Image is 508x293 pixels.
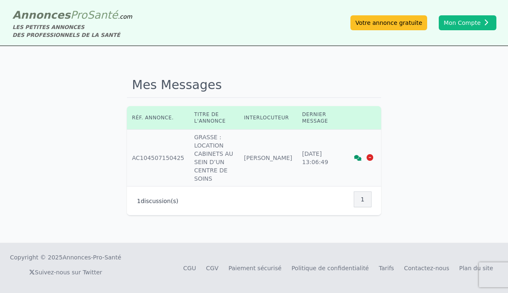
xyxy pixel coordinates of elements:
[12,9,70,21] span: Annonces
[292,265,369,271] a: Politique de confidentialité
[189,106,239,130] th: Titre de l'annonce
[137,197,178,205] p: discussion(s)
[118,13,132,20] span: .com
[183,265,196,271] a: CGU
[367,154,373,161] i: Supprimer la discussion
[350,15,427,30] a: Votre annonce gratuite
[297,130,335,186] td: [DATE] 13:06:49
[137,198,141,204] span: 1
[10,253,121,262] div: Copyright © 2025
[379,265,394,271] a: Tarifs
[354,191,371,207] nav: Pagination
[404,265,449,271] a: Contactez-nous
[12,23,132,39] div: LES PETITES ANNONCES DES PROFESSIONNELS DE LA SANTÉ
[87,9,118,21] span: Santé
[189,130,239,186] td: GRASSE : LOCATION CABINETS AU SEIN D’UN CENTRE DE SOINS
[459,265,493,271] a: Plan du site
[297,106,335,130] th: Dernier message
[239,130,297,186] td: [PERSON_NAME]
[127,130,189,186] td: AC104507150425
[206,265,219,271] a: CGV
[127,73,381,98] h1: Mes Messages
[29,269,102,276] a: Suivez-nous sur Twitter
[361,195,365,203] span: 1
[239,106,297,130] th: Interlocuteur
[12,9,132,21] a: AnnoncesProSanté.com
[127,106,189,130] th: Réf. annonce.
[228,265,282,271] a: Paiement sécurisé
[354,155,362,161] i: Voir la discussion
[439,15,496,30] button: Mon Compte
[63,253,121,262] a: Annonces-Pro-Santé
[70,9,88,21] span: Pro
